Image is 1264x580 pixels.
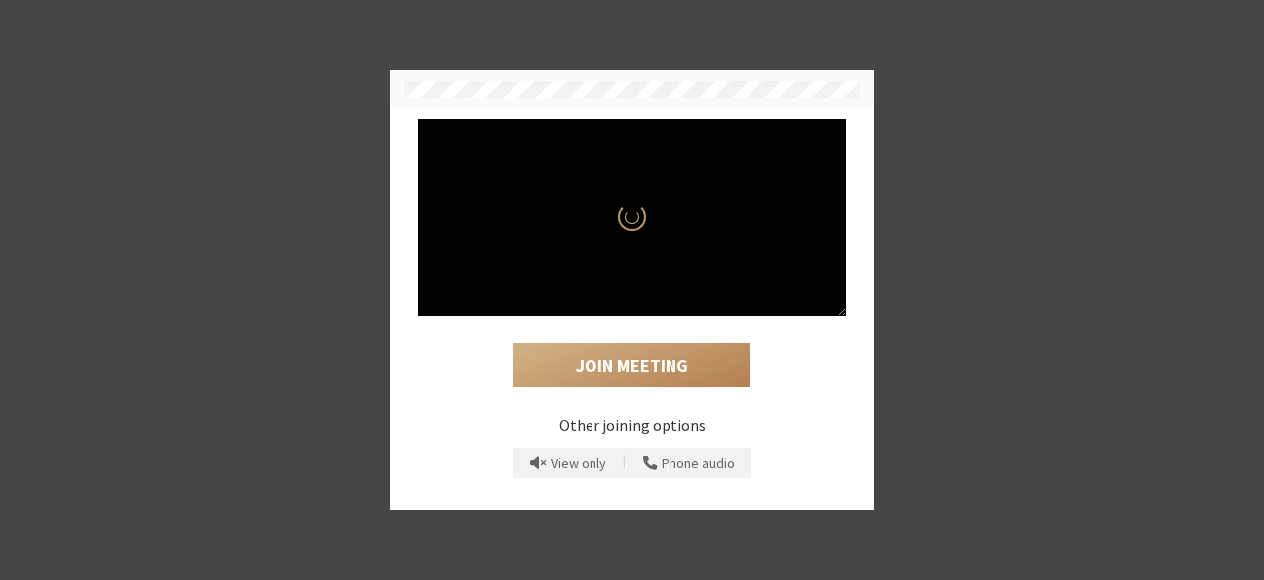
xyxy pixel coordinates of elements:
p: Other joining options [418,413,846,437]
button: Join Meeting [513,343,750,388]
span: | [623,451,626,476]
span: View only [551,456,606,471]
span: Phone audio [662,456,735,471]
button: Use your phone for mic and speaker while you view the meeting on this device. [636,448,742,479]
button: Prevent echo when there is already an active mic and speaker in the room. [523,448,613,479]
